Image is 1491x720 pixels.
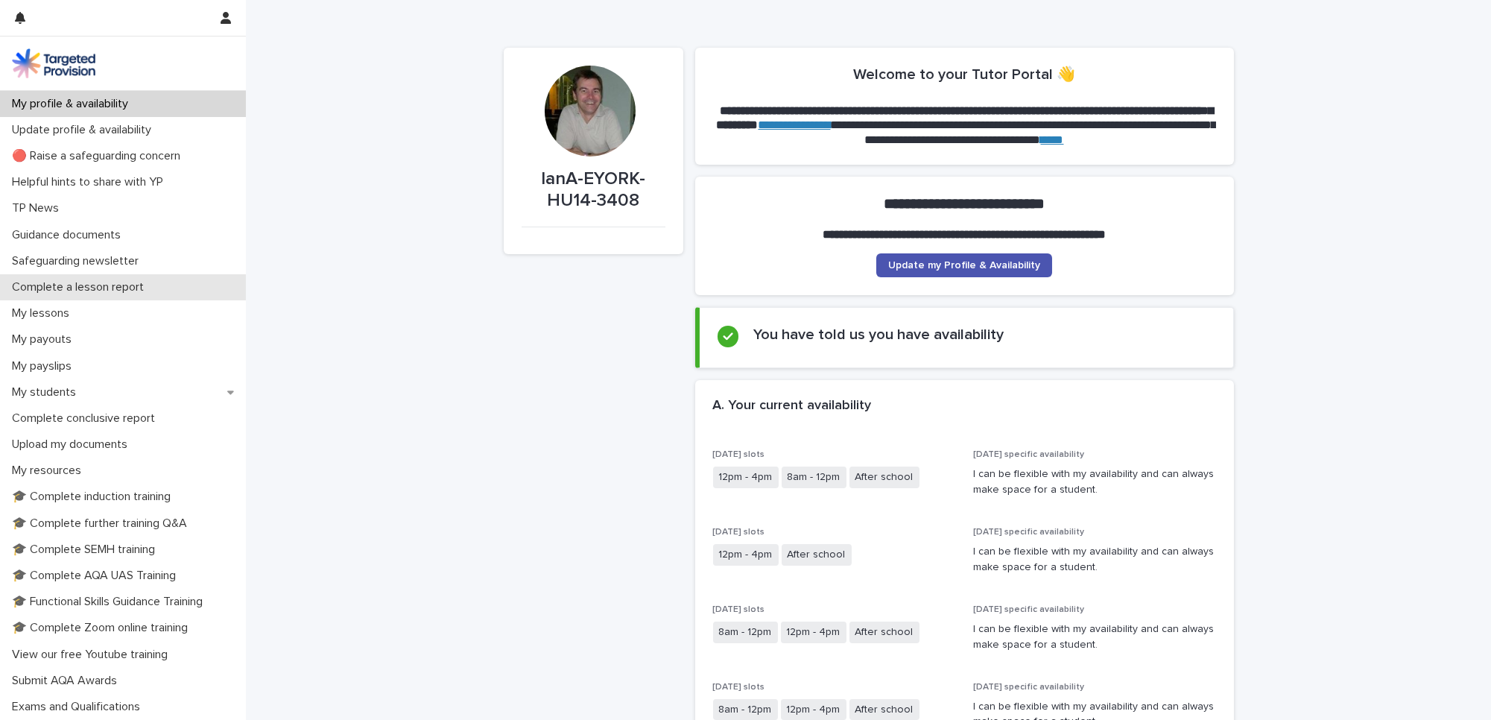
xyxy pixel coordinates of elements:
[713,605,765,614] span: [DATE] slots
[6,97,140,111] p: My profile & availability
[713,528,765,537] span: [DATE] slots
[713,622,778,643] span: 8am - 12pm
[6,595,215,609] p: 🎓 Functional Skills Guidance Training
[713,467,779,488] span: 12pm - 4pm
[522,168,665,212] p: IanA-EYORK-HU14-3408
[973,450,1084,459] span: [DATE] specific availability
[6,280,156,294] p: Complete a lesson report
[6,569,188,583] p: 🎓 Complete AQA UAS Training
[853,66,1075,83] h2: Welcome to your Tutor Portal 👋
[6,175,175,189] p: Helpful hints to share with YP
[6,306,81,320] p: My lessons
[6,359,83,373] p: My payslips
[6,674,129,688] p: Submit AQA Awards
[6,149,192,163] p: 🔴 Raise a safeguarding concern
[876,253,1052,277] a: Update my Profile & Availability
[973,683,1084,692] span: [DATE] specific availability
[782,467,846,488] span: 8am - 12pm
[6,464,93,478] p: My resources
[888,260,1040,271] span: Update my Profile & Availability
[6,517,199,531] p: 🎓 Complete further training Q&A
[6,254,151,268] p: Safeguarding newsletter
[6,228,133,242] p: Guidance documents
[6,438,139,452] p: Upload my documents
[6,621,200,635] p: 🎓 Complete Zoom online training
[973,605,1084,614] span: [DATE] specific availability
[6,123,163,137] p: Update profile & availability
[973,622,1216,653] p: I can be flexible with my availability and can always make space for a student.
[6,648,180,662] p: View our free Youtube training
[12,48,95,78] img: M5nRWzHhSzIhMunXDL62
[6,201,71,215] p: TP News
[6,385,88,400] p: My students
[713,450,765,459] span: [DATE] slots
[753,326,1004,344] h2: You have told us you have availability
[6,490,183,504] p: 🎓 Complete induction training
[6,543,167,557] p: 🎓 Complete SEMH training
[713,398,872,414] h2: A. Your current availability
[973,467,1216,498] p: I can be flexible with my availability and can always make space for a student.
[713,683,765,692] span: [DATE] slots
[849,467,919,488] span: After school
[849,622,919,643] span: After school
[973,544,1216,575] p: I can be flexible with my availability and can always make space for a student.
[6,700,152,714] p: Exams and Qualifications
[713,544,779,566] span: 12pm - 4pm
[6,332,83,347] p: My payouts
[781,622,846,643] span: 12pm - 4pm
[782,544,852,566] span: After school
[973,528,1084,537] span: [DATE] specific availability
[6,411,167,426] p: Complete conclusive report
